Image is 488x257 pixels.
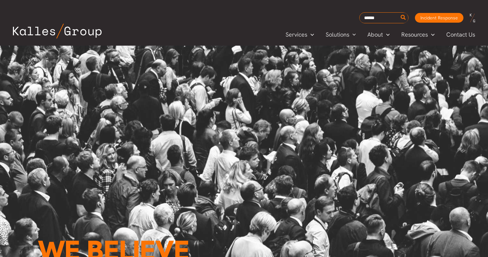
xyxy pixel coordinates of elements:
[349,30,356,39] span: Menu Toggle
[13,24,102,39] img: Kalles Group
[280,29,482,40] nav: Primary Site Navigation
[396,30,440,39] a: ResourcesMenu Toggle
[446,30,475,39] span: Contact Us
[401,30,428,39] span: Resources
[326,30,349,39] span: Solutions
[367,30,383,39] span: About
[440,30,482,39] a: Contact Us
[320,30,362,39] a: SolutionsMenu Toggle
[399,13,407,23] button: Search
[362,30,396,39] a: AboutMenu Toggle
[383,30,390,39] span: Menu Toggle
[307,30,314,39] span: Menu Toggle
[286,30,307,39] span: Services
[428,30,435,39] span: Menu Toggle
[280,30,320,39] a: ServicesMenu Toggle
[415,13,463,23] a: Incident Response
